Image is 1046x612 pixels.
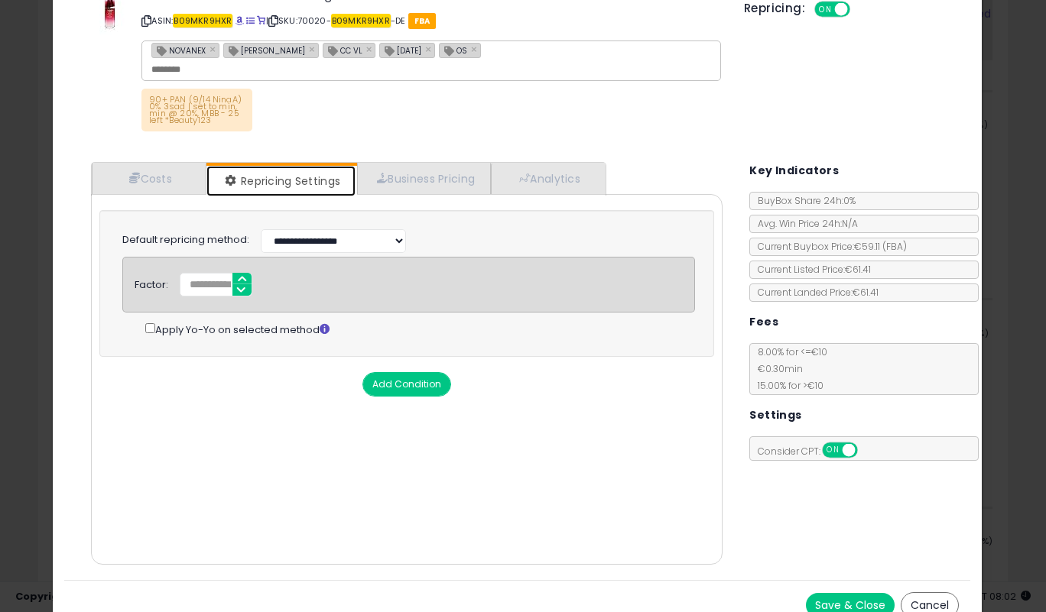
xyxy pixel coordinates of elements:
label: Default repricing method: [122,233,249,248]
a: BuyBox page [236,15,244,27]
h5: Key Indicators [749,161,839,180]
a: Costs [92,163,206,194]
span: [DATE] [380,44,421,57]
em: B09MKR9HXR [173,14,232,28]
a: × [425,42,434,56]
h5: Fees [749,312,778,332]
a: All offer listings [246,15,255,27]
span: ON [824,444,843,457]
span: [PERSON_NAME] [224,44,305,57]
span: €0.30 min [750,362,803,375]
span: 8.00 % for <= €10 [750,345,827,392]
p: ASIN: | SKU: 70020- -DE [141,8,721,33]
a: × [471,42,480,56]
span: FBA [408,13,437,29]
a: × [309,42,318,56]
span: Consider CPT: [750,445,878,458]
span: OFF [856,444,880,457]
span: NOVANEX [152,44,206,57]
span: ( FBA ) [882,240,907,253]
span: 15.00 % for > €10 [750,379,823,392]
h5: Settings [749,406,801,425]
a: × [366,42,375,56]
span: Current Buybox Price: [750,240,907,253]
div: Apply Yo-Yo on selected method [145,320,695,338]
span: Current Landed Price: €61.41 [750,286,879,299]
a: × [210,42,219,56]
h5: Repricing: [744,2,805,15]
span: ON [816,3,835,16]
em: B09MKR9HXR [331,14,391,28]
span: Avg. Win Price 24h: N/A [750,217,858,230]
span: BuyBox Share 24h: 0% [750,194,856,207]
span: OFF [847,3,872,16]
a: Analytics [491,163,604,194]
button: Add Condition [362,372,451,397]
span: CC VL [323,44,362,57]
a: Repricing Settings [206,166,356,196]
p: 90+ PAN (9/14 NinaA) 0% 3sad | set to min, min @ 20%, MBB - 25 left *Beauty123 [141,89,252,131]
div: Factor: [135,273,168,293]
a: Business Pricing [357,163,491,194]
span: €59.11 [854,240,907,253]
a: Your listing only [257,15,265,27]
span: Current Listed Price: €61.41 [750,263,871,276]
span: OS [440,44,467,57]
